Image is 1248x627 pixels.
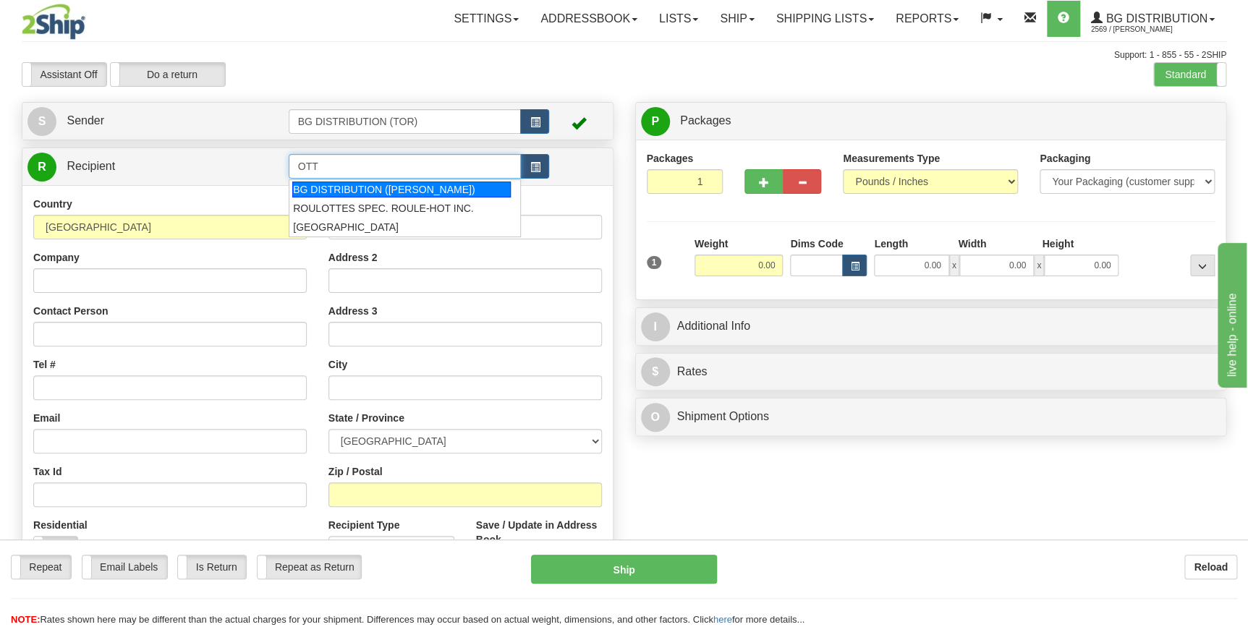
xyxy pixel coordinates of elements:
label: Assistant Off [22,63,106,86]
label: Do a return [111,63,225,86]
label: Length [874,236,908,251]
span: x [949,255,959,276]
label: Repeat [12,555,71,579]
a: R Recipient [27,152,260,182]
img: logo2569.jpg [22,4,85,40]
span: $ [641,357,670,386]
span: I [641,312,670,341]
span: O [641,403,670,432]
label: Tel # [33,357,56,372]
span: NOTE: [11,614,40,625]
label: Tax Id [33,464,61,479]
span: R [27,153,56,182]
a: BG Distribution 2569 / [PERSON_NAME] [1080,1,1226,37]
span: Packages [680,114,731,127]
iframe: chat widget [1215,239,1247,387]
label: Address 2 [328,250,378,265]
label: Width [958,236,986,251]
label: Dims Code [790,236,843,251]
button: Ship [531,555,717,584]
span: x [1034,255,1044,276]
a: S Sender [27,106,289,136]
label: City [328,357,347,372]
label: Repeat as Return [258,555,361,579]
a: IAdditional Info [641,312,1221,341]
label: Email [33,411,60,425]
div: BG DISTRIBUTION ([PERSON_NAME]) [292,182,511,197]
label: Is Return [178,555,245,579]
span: 2569 / [PERSON_NAME] [1091,22,1200,37]
div: ROULOTTES SPEC. ROULE-HOT INC. [293,201,510,216]
span: BG Distribution [1103,12,1207,25]
label: Height [1042,236,1074,251]
a: P Packages [641,106,1221,136]
a: Settings [443,1,530,37]
div: [GEOGRAPHIC_DATA] [293,220,510,234]
a: $Rates [641,357,1221,387]
span: S [27,107,56,136]
a: Reports [885,1,969,37]
label: Residential [33,518,88,532]
a: Lists [648,1,709,37]
a: Addressbook [530,1,648,37]
div: Support: 1 - 855 - 55 - 2SHIP [22,49,1226,61]
label: Email Labels [82,555,167,579]
input: Sender Id [289,109,522,134]
span: P [641,107,670,136]
span: Recipient [67,160,115,172]
label: Address 3 [328,304,378,318]
label: Packaging [1040,151,1090,166]
a: here [713,614,732,625]
label: State / Province [328,411,404,425]
a: Ship [709,1,765,37]
span: Sender [67,114,104,127]
label: Packages [647,151,694,166]
label: Zip / Postal [328,464,383,479]
label: Contact Person [33,304,108,318]
label: Recipient Type [328,518,400,532]
label: Country [33,197,72,211]
b: Reload [1194,561,1228,573]
span: 1 [647,256,662,269]
label: Weight [695,236,728,251]
a: Shipping lists [765,1,885,37]
div: live help - online [11,9,134,26]
label: No [34,537,77,560]
label: Measurements Type [843,151,940,166]
input: Recipient Id [289,154,522,179]
label: Standard [1154,63,1226,86]
label: Save / Update in Address Book [476,518,602,547]
label: Company [33,250,80,265]
div: ... [1190,255,1215,276]
button: Reload [1184,555,1237,579]
a: OShipment Options [641,402,1221,432]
